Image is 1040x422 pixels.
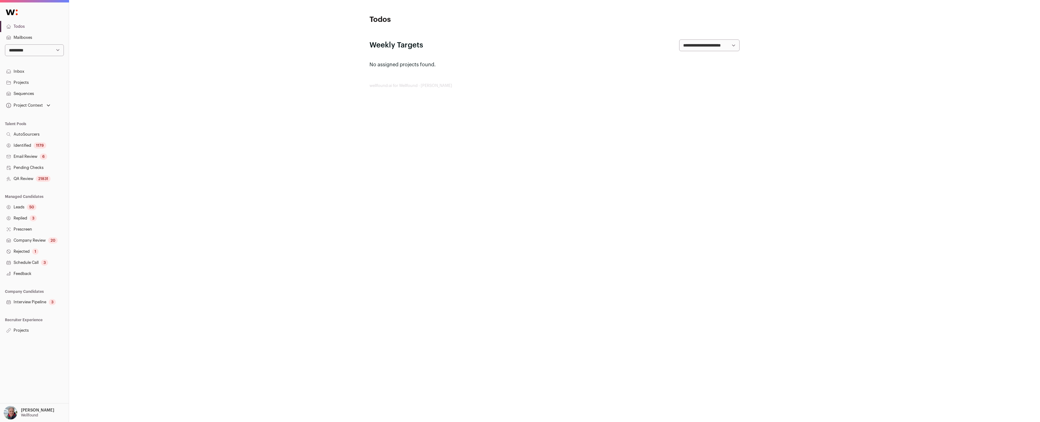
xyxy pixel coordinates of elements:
[5,101,52,110] button: Open dropdown
[41,260,48,266] div: 3
[4,406,17,420] img: 14022209-medium_jpg
[369,40,423,50] h2: Weekly Targets
[40,154,47,160] div: 6
[21,408,54,413] p: [PERSON_NAME]
[369,15,493,25] h1: Todos
[30,215,37,221] div: 3
[369,83,740,88] footer: wellfound:ai for Wellfound - [PERSON_NAME]
[27,204,36,210] div: 50
[48,237,58,244] div: 20
[5,103,43,108] div: Project Context
[32,248,39,255] div: 1
[21,413,38,418] p: Wellfound
[369,61,740,68] p: No assigned projects found.
[2,6,21,18] img: Wellfound
[2,406,56,420] button: Open dropdown
[36,176,51,182] div: 21831
[49,299,56,305] div: 3
[34,142,46,149] div: 1179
